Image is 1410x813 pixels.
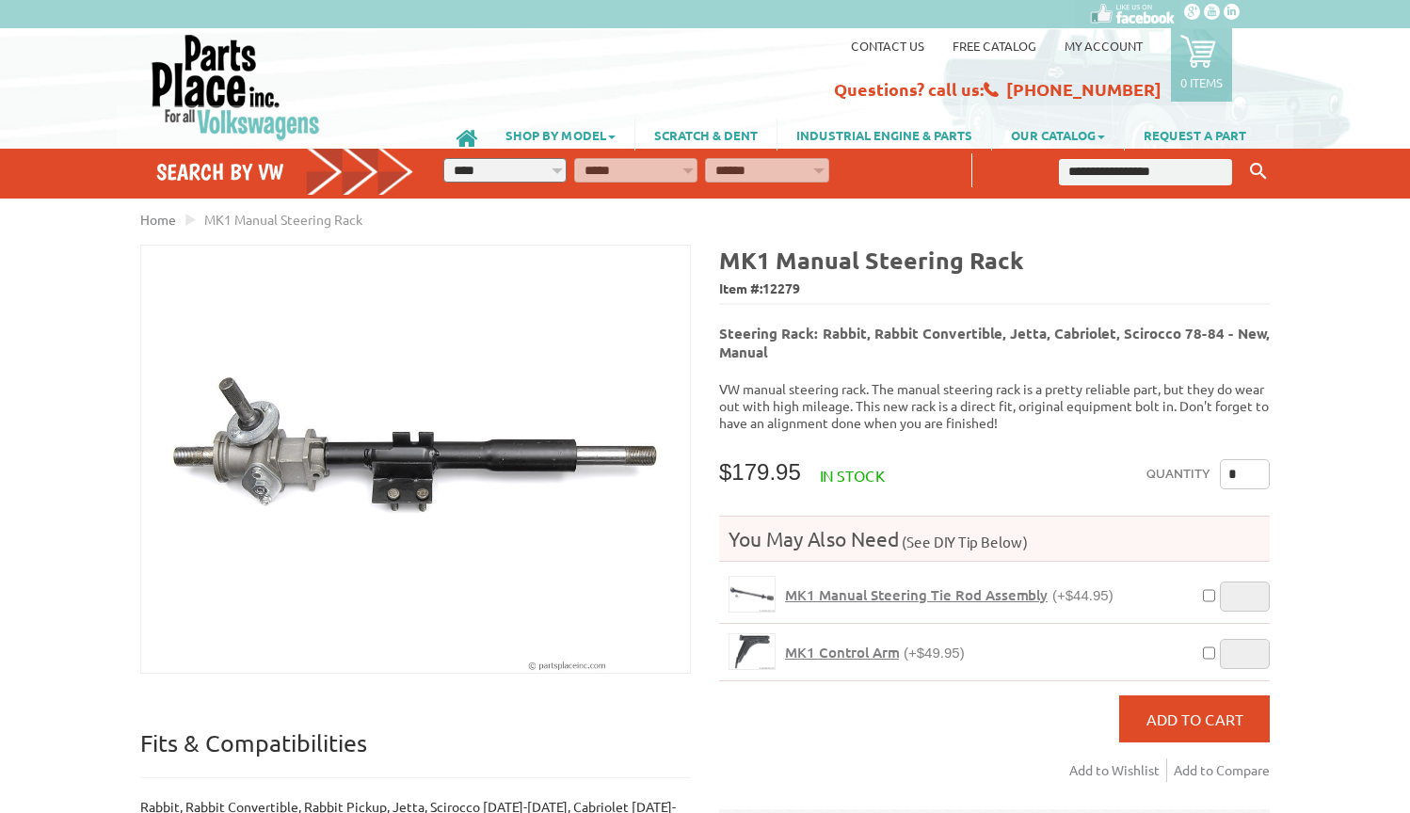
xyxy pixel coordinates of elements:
button: Add to Cart [1119,695,1270,742]
img: MK1 Manual Steering Tie Rod Assembly [729,577,775,612]
button: Keyword Search [1244,156,1273,187]
span: 12279 [762,279,800,296]
p: VW manual steering rack. The manual steering rack is a pretty reliable part, but they do wear out... [719,380,1270,431]
a: Add to Wishlist [1069,758,1167,782]
b: MK1 Manual Steering Rack [719,245,1023,275]
img: MK1 Manual Steering Rack [141,246,690,673]
p: 0 items [1180,74,1223,90]
h4: Search by VW [156,158,414,185]
span: Item #: [719,276,1270,303]
a: MK1 Control Arm(+$49.95) [785,644,965,662]
img: MK1 Control Arm [729,634,775,669]
span: Add to Cart [1146,709,1243,728]
p: Fits & Compatibilities [140,728,691,778]
a: MK1 Manual Steering Tie Rod Assembly [729,576,776,613]
h4: You May Also Need [719,526,1270,551]
a: Free Catalog [953,38,1036,54]
a: MK1 Manual Steering Tie Rod Assembly(+$44.95) [785,586,1114,604]
a: SHOP BY MODEL [487,119,634,151]
a: Home [140,211,176,228]
img: Parts Place Inc! [150,33,322,141]
a: SCRATCH & DENT [635,119,777,151]
b: Steering Rack: Rabbit, Rabbit Convertible, Jetta, Cabriolet, Scirocco 78-84 - New, Manual [719,324,1270,361]
span: In stock [820,466,885,485]
span: (See DIY Tip Below) [899,533,1028,550]
span: $179.95 [719,459,801,485]
span: MK1 Control Arm [785,643,899,662]
a: REQUEST A PART [1125,119,1265,151]
span: (+$44.95) [1052,587,1114,603]
label: Quantity [1146,459,1210,489]
a: MK1 Control Arm [729,633,776,670]
a: My Account [1065,38,1143,54]
a: INDUSTRIAL ENGINE & PARTS [777,119,991,151]
span: MK1 Manual Steering Tie Rod Assembly [785,585,1048,604]
span: (+$49.95) [904,645,965,661]
a: Add to Compare [1174,758,1270,782]
a: Contact us [851,38,924,54]
a: 0 items [1171,28,1232,102]
a: OUR CATALOG [992,119,1124,151]
span: MK1 Manual Steering Rack [204,211,362,228]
